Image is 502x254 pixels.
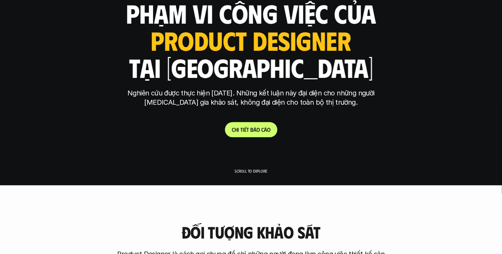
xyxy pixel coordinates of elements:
[267,126,271,133] span: o
[240,126,243,133] span: t
[235,126,238,133] span: h
[225,122,277,137] a: Chitiếtbáocáo
[261,126,264,133] span: c
[264,126,267,133] span: á
[250,126,253,133] span: b
[238,126,239,133] span: i
[253,126,256,133] span: á
[247,126,249,133] span: t
[243,126,244,133] span: i
[235,169,267,173] p: Scroll to explore
[232,126,235,133] span: C
[129,53,373,82] h1: tại [GEOGRAPHIC_DATA]
[244,126,247,133] span: ế
[123,89,379,107] p: Nghiên cứu được thực hiện [DATE]. Những kết luận này đại diện cho những người [MEDICAL_DATA] gia ...
[256,126,260,133] span: o
[181,223,321,241] h3: Đối tượng khảo sát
